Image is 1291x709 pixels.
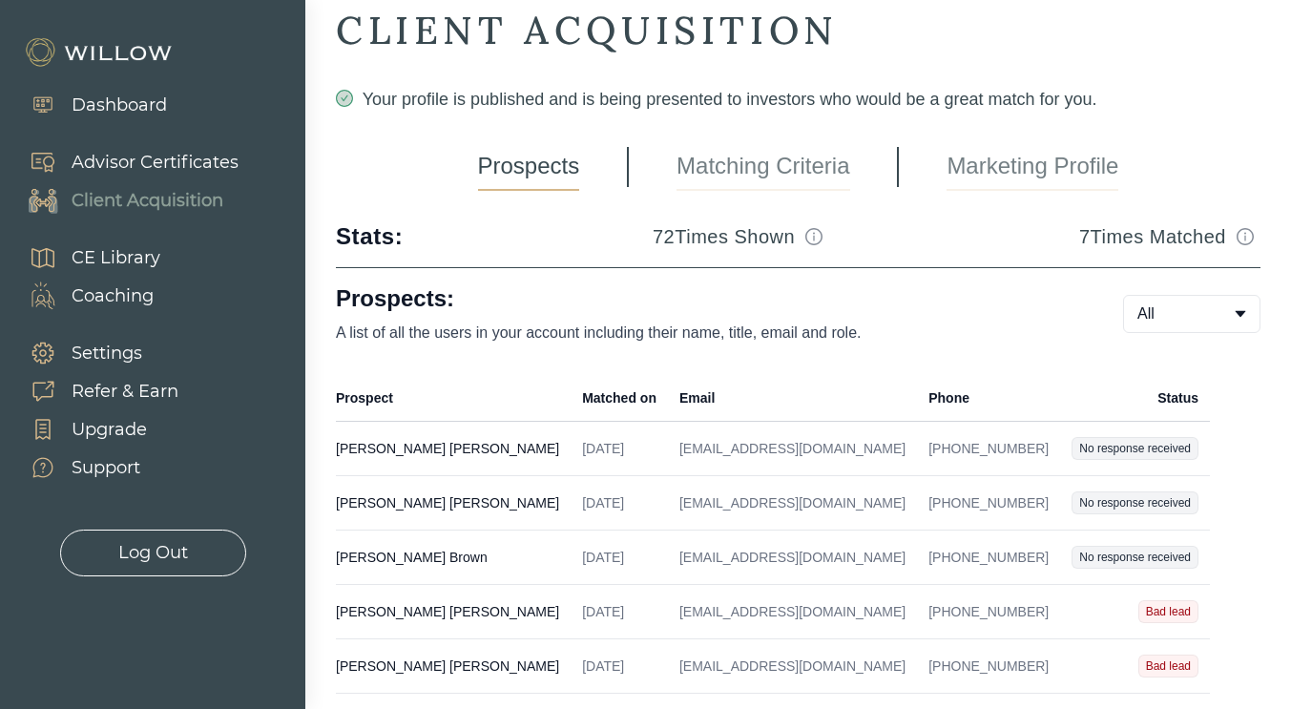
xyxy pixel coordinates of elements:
span: No response received [1072,491,1198,514]
a: Settings [10,334,178,372]
td: [PHONE_NUMBER] [917,585,1060,639]
h3: 7 Times Matched [1079,223,1226,250]
span: check-circle [336,90,353,107]
td: [PERSON_NAME] [PERSON_NAME] [336,639,571,694]
a: Advisor Certificates [10,143,239,181]
a: Marketing Profile [947,143,1118,191]
h3: 72 Times Shown [653,223,795,250]
th: Matched on [571,375,668,422]
td: [EMAIL_ADDRESS][DOMAIN_NAME] [668,422,917,476]
td: [EMAIL_ADDRESS][DOMAIN_NAME] [668,585,917,639]
button: Match info [1230,221,1260,252]
td: [PERSON_NAME] [PERSON_NAME] [336,585,571,639]
td: [EMAIL_ADDRESS][DOMAIN_NAME] [668,476,917,531]
th: Prospect [336,375,571,422]
div: Advisor Certificates [72,150,239,176]
div: Your profile is published and is being presented to investors who would be a great match for you. [336,86,1260,113]
div: CLIENT ACQUISITION [336,6,1260,55]
td: [PERSON_NAME] Brown [336,531,571,585]
div: Client Acquisition [72,188,223,214]
td: [DATE] [571,422,668,476]
span: info-circle [805,228,822,245]
div: Dashboard [72,93,167,118]
a: Prospects [478,143,580,191]
th: Email [668,375,917,422]
td: [DATE] [571,585,668,639]
td: [PERSON_NAME] [PERSON_NAME] [336,476,571,531]
a: CE Library [10,239,160,277]
td: [DATE] [571,639,668,694]
div: CE Library [72,245,160,271]
td: [EMAIL_ADDRESS][DOMAIN_NAME] [668,531,917,585]
div: Upgrade [72,417,147,443]
a: Coaching [10,277,160,315]
div: Coaching [72,283,154,309]
td: [PHONE_NUMBER] [917,422,1060,476]
span: No response received [1072,437,1198,460]
div: Stats: [336,221,403,252]
a: Dashboard [10,86,167,124]
div: Support [72,455,140,481]
span: Bad lead [1138,655,1198,678]
span: Bad lead [1138,600,1198,623]
td: [DATE] [571,476,668,531]
span: All [1137,302,1155,325]
span: caret-down [1233,306,1248,322]
img: Willow [24,37,177,68]
td: [EMAIL_ADDRESS][DOMAIN_NAME] [668,639,917,694]
h1: Prospects: [336,283,1062,314]
div: Log Out [118,540,188,566]
td: [DATE] [571,531,668,585]
th: Status [1060,375,1210,422]
span: No response received [1072,546,1198,569]
th: Phone [917,375,1060,422]
p: A list of all the users in your account including their name, title, email and role. [336,322,1062,344]
button: Match info [799,221,829,252]
td: [PHONE_NUMBER] [917,639,1060,694]
div: Settings [72,341,142,366]
td: [PHONE_NUMBER] [917,476,1060,531]
td: [PHONE_NUMBER] [917,531,1060,585]
td: [PERSON_NAME] [PERSON_NAME] [336,422,571,476]
a: Client Acquisition [10,181,239,219]
a: Refer & Earn [10,372,178,410]
div: Refer & Earn [72,379,178,405]
span: info-circle [1237,228,1254,245]
a: Matching Criteria [677,143,849,191]
a: Upgrade [10,410,178,448]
